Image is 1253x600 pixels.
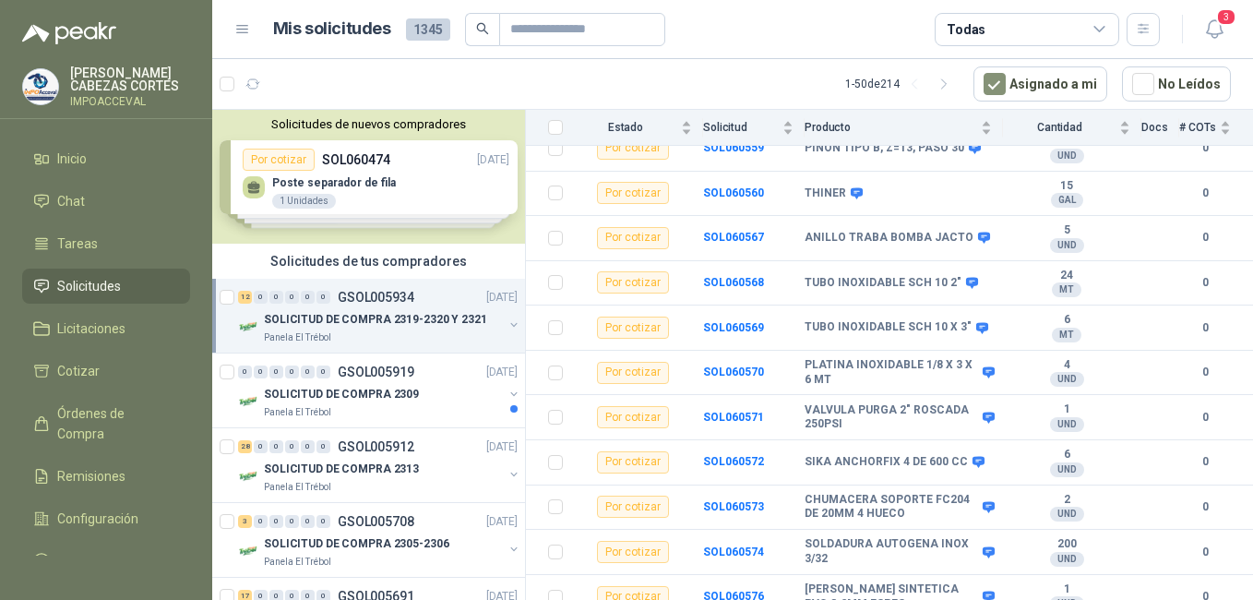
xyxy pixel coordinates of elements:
div: UND [1050,462,1084,477]
div: 12 [238,291,252,304]
b: 0 [1179,409,1231,426]
span: Tareas [57,234,98,254]
a: Manuales y ayuda [22,544,190,579]
b: 0 [1179,229,1231,246]
div: MT [1052,282,1081,297]
p: SOLICITUD DE COMPRA 2313 [264,461,419,478]
span: Cantidad [1003,121,1116,134]
b: 0 [1179,139,1231,157]
div: 0 [285,291,299,304]
a: SOL060574 [703,546,764,558]
th: Producto [805,110,1003,146]
p: [DATE] [486,289,518,306]
p: GSOL005708 [338,515,414,528]
b: 0 [1179,364,1231,381]
div: 0 [254,515,268,528]
div: 0 [301,515,315,528]
span: Solicitudes [57,276,121,296]
div: UND [1050,149,1084,163]
p: GSOL005919 [338,366,414,378]
img: Company Logo [238,316,260,338]
div: 0 [301,440,315,453]
div: UND [1050,417,1084,432]
div: 0 [316,366,330,378]
div: 3 [238,515,252,528]
b: PLATINA INOXIDABLE 1/8 X 3 X 6 MT [805,358,978,387]
h1: Mis solicitudes [273,16,391,42]
b: SOLDADURA AUTOGENA INOX 3/32 [805,537,978,566]
div: 0 [269,440,283,453]
th: Docs [1141,110,1179,146]
p: IMPOACCEVAL [70,96,190,107]
button: Asignado a mi [973,66,1107,102]
b: 0 [1179,544,1231,561]
a: SOL060567 [703,231,764,244]
b: SIKA ANCHORFIX 4 DE 600 CC [805,455,968,470]
p: GSOL005912 [338,440,414,453]
a: Órdenes de Compra [22,396,190,451]
div: Por cotizar [597,271,669,294]
p: Panela El Trébol [264,405,331,420]
a: Tareas [22,226,190,261]
a: Inicio [22,141,190,176]
div: 0 [285,440,299,453]
div: Por cotizar [597,317,669,339]
div: 0 [254,366,268,378]
b: 1 [1003,582,1130,597]
b: TUBO INOXIDABLE SCH 10 2" [805,276,961,291]
a: Remisiones [22,459,190,494]
b: SOL060560 [703,186,764,199]
p: GSOL005934 [338,291,414,304]
a: Cotizar [22,354,190,389]
b: 24 [1003,269,1130,283]
div: Solicitudes de nuevos compradoresPor cotizarSOL060474[DATE] Poste separador de fila1 UnidadesPor ... [212,110,525,244]
div: UND [1050,507,1084,522]
b: 0 [1179,453,1231,471]
p: SOLICITUD DE COMPRA 2309 [264,386,419,403]
div: 0 [301,291,315,304]
div: Por cotizar [597,182,669,204]
span: Órdenes de Compra [57,403,173,444]
a: 0 0 0 0 0 0 GSOL005919[DATE] Company LogoSOLICITUD DE COMPRA 2309Panela El Trébol [238,361,521,420]
div: Por cotizar [597,138,669,160]
b: 0 [1179,274,1231,292]
p: Panela El Trébol [264,480,331,495]
p: [DATE] [486,513,518,531]
a: 12 0 0 0 0 0 GSOL005934[DATE] Company LogoSOLICITUD DE COMPRA 2319-2320 Y 2321Panela El Trébol [238,286,521,345]
b: 4 [1003,358,1130,373]
b: 0 [1179,498,1231,516]
div: Solicitudes de tus compradores [212,244,525,279]
b: 200 [1003,537,1130,552]
div: 0 [269,291,283,304]
div: 28 [238,440,252,453]
div: 0 [301,366,315,378]
b: 2 [1003,493,1130,508]
div: Por cotizar [597,406,669,428]
a: SOL060559 [703,141,764,154]
a: SOL060570 [703,366,764,378]
th: Estado [574,110,703,146]
a: SOL060569 [703,321,764,334]
a: SOL060568 [703,276,764,289]
a: Licitaciones [22,311,190,346]
a: Chat [22,184,190,219]
a: SOL060571 [703,411,764,424]
a: Solicitudes [22,269,190,304]
div: 0 [254,291,268,304]
div: 0 [285,366,299,378]
b: VALVULA PURGA 2" ROSCADA 250PSI [805,403,978,432]
button: 3 [1198,13,1231,46]
b: 0 [1179,319,1231,337]
span: Inicio [57,149,87,169]
p: [DATE] [486,438,518,456]
th: Solicitud [703,110,805,146]
b: 5 [1003,223,1130,238]
img: Company Logo [238,540,260,562]
b: 6 [1003,313,1130,328]
span: 3 [1216,8,1236,26]
b: PIÑON TIPO B, Z=13, PASO 30 [805,141,964,156]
